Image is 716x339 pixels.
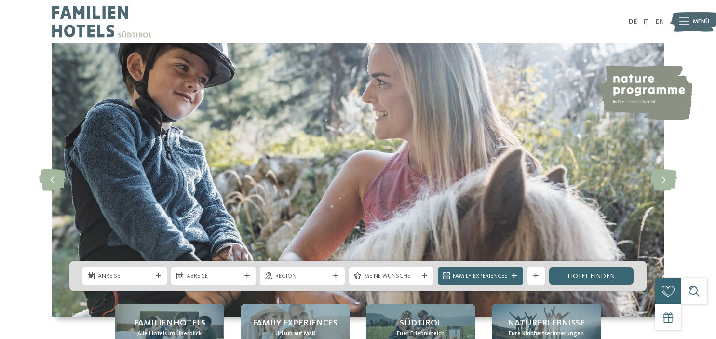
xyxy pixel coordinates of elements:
span: Family Experiences [453,272,508,281]
a: EN [655,18,664,25]
span: Familienhotels [134,317,205,329]
img: nature programme by Familienhotels Südtirol [597,65,692,120]
span: Anreise [98,272,152,281]
span: Euer Erlebnisreich [397,329,445,338]
img: Familienhotels Südtirol: The happy family places [52,43,664,317]
span: Alle Hotels im Überblick [137,329,202,338]
span: Region [275,272,329,281]
span: Südtirol [400,317,442,329]
a: IT [643,18,648,25]
a: DE [629,18,637,25]
span: Urlaub auf Maß [275,329,315,338]
span: Meine Wünsche [364,272,418,281]
span: Naturerlebnisse [508,317,585,329]
span: Abreise [187,272,241,281]
span: Family Experiences [253,317,338,329]
span: Menü [693,17,709,26]
span: Eure Kindheitserinnerungen [509,329,584,338]
a: Hotel finden [549,267,634,285]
